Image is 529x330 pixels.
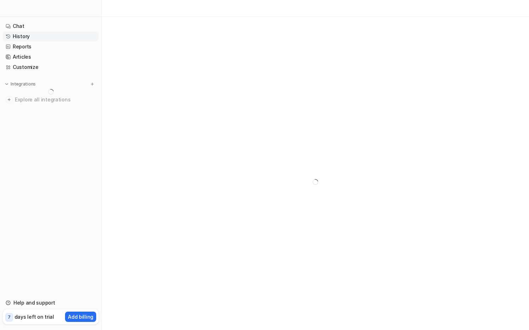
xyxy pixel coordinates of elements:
a: Customize [3,62,99,72]
img: explore all integrations [6,96,13,103]
button: Integrations [3,81,38,88]
p: Add billing [68,313,93,320]
img: menu_add.svg [90,82,95,87]
p: Integrations [11,81,36,87]
a: Help and support [3,298,99,308]
span: Explore all integrations [15,94,96,105]
p: 7 [8,314,11,320]
a: Articles [3,52,99,62]
button: Add billing [65,312,96,322]
p: days left on trial [14,313,54,320]
a: Reports [3,42,99,52]
a: Chat [3,21,99,31]
img: expand menu [4,82,9,87]
a: History [3,31,99,41]
a: Explore all integrations [3,95,99,105]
